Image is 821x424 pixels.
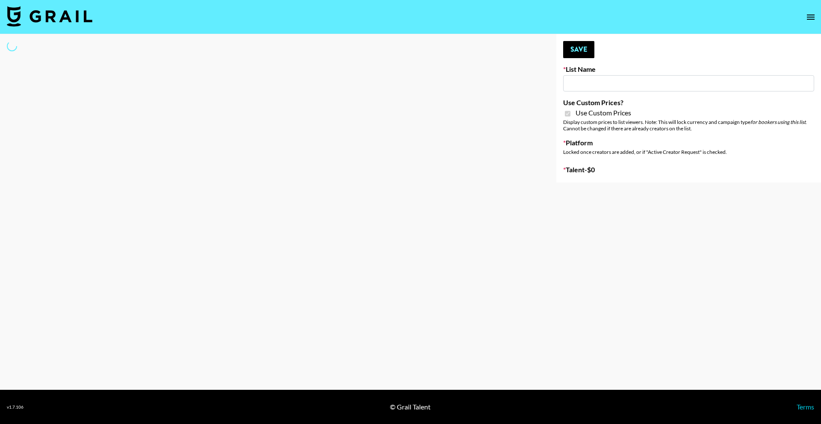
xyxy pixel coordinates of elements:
[576,109,631,117] span: Use Custom Prices
[390,403,431,411] div: © Grail Talent
[7,6,92,26] img: Grail Talent
[7,404,24,410] div: v 1.7.106
[563,98,814,107] label: Use Custom Prices?
[563,41,594,58] button: Save
[802,9,819,26] button: open drawer
[563,138,814,147] label: Platform
[563,65,814,74] label: List Name
[563,149,814,155] div: Locked once creators are added, or if "Active Creator Request" is checked.
[563,165,814,174] label: Talent - $ 0
[563,119,814,132] div: Display custom prices to list viewers. Note: This will lock currency and campaign type . Cannot b...
[797,403,814,411] a: Terms
[750,119,806,125] em: for bookers using this list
